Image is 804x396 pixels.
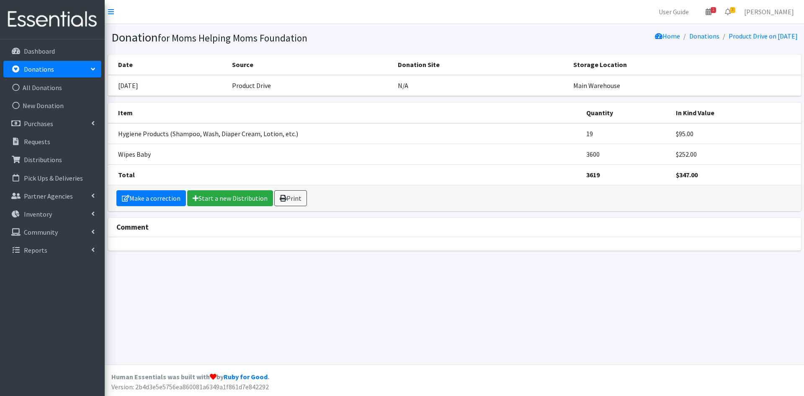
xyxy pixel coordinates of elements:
[581,144,671,164] td: 3600
[24,65,54,73] p: Donations
[116,190,186,206] a: Make a correction
[3,224,101,241] a: Community
[655,32,680,40] a: Home
[3,115,101,132] a: Purchases
[24,174,83,182] p: Pick Ups & Deliveries
[711,7,716,13] span: 1
[737,3,801,20] a: [PERSON_NAME]
[108,144,582,164] td: Wipes Baby
[581,103,671,123] th: Quantity
[568,54,801,75] th: Storage Location
[393,54,569,75] th: Donation Site
[24,246,47,254] p: Reports
[227,54,393,75] th: Source
[158,32,307,44] small: for Moms Helping Moms Foundation
[699,3,718,20] a: 1
[227,75,393,96] td: Product Drive
[3,97,101,114] a: New Donation
[3,5,101,34] img: HumanEssentials
[671,144,801,164] td: $252.00
[108,75,227,96] td: [DATE]
[187,190,273,206] a: Start a new Distribution
[393,75,569,96] td: N/A
[729,32,798,40] a: Product Drive on [DATE]
[3,133,101,150] a: Requests
[24,47,55,55] p: Dashboard
[108,54,227,75] th: Date
[24,210,52,218] p: Inventory
[111,30,451,45] h1: Donation
[111,383,269,391] span: Version: 2b4d3e5e5756ea860081a6349a1f861d7e842292
[730,7,735,13] span: 3
[3,170,101,186] a: Pick Ups & Deliveries
[3,43,101,60] a: Dashboard
[671,103,801,123] th: In Kind Value
[568,75,801,96] td: Main Warehouse
[24,155,62,164] p: Distributions
[581,123,671,144] td: 19
[274,190,307,206] a: Print
[671,123,801,144] td: $95.00
[586,171,600,179] strong: 3619
[24,192,73,200] p: Partner Agencies
[24,228,58,236] p: Community
[116,223,149,232] strong: Comment
[676,171,698,179] strong: $347.00
[689,32,719,40] a: Donations
[3,188,101,204] a: Partner Agencies
[3,242,101,259] a: Reports
[111,373,269,381] strong: Human Essentials was built with by .
[3,79,101,96] a: All Donations
[652,3,696,20] a: User Guide
[24,137,50,146] p: Requests
[24,119,53,128] p: Purchases
[108,123,582,144] td: Hygiene Products (Shampoo, Wash, Diaper Cream, Lotion, etc.)
[224,373,268,381] a: Ruby for Good
[3,151,101,168] a: Distributions
[118,171,135,179] strong: Total
[108,103,582,123] th: Item
[3,61,101,78] a: Donations
[3,206,101,223] a: Inventory
[718,3,737,20] a: 3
